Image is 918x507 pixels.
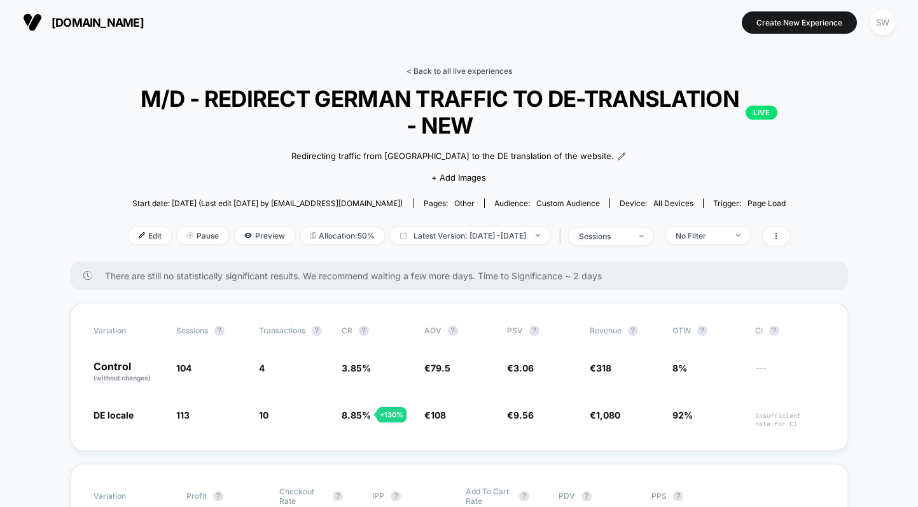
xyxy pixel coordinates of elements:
[713,198,786,208] div: Trigger:
[94,326,163,336] span: Variation
[590,363,611,373] span: €
[391,491,401,501] button: ?
[141,85,778,139] span: M/D - REDIRECT GERMAN TRAFFIC TO DE-TRANSLATION - NEW
[312,326,322,336] button: ?
[400,232,407,239] img: calendar
[579,232,630,241] div: sessions
[372,491,384,501] span: IPP
[431,363,450,373] span: 79.5
[536,198,600,208] span: Custom Audience
[529,326,539,336] button: ?
[105,270,823,281] span: There are still no statistically significant results. We recommend waiting a few more days . Time...
[187,232,193,239] img: end
[301,227,384,244] span: Allocation: 50%
[431,410,446,420] span: 108
[94,361,163,383] p: Control
[559,491,575,501] span: PDV
[176,410,190,420] span: 113
[651,491,667,501] span: PPS
[755,326,825,336] span: CI
[746,106,777,120] p: LIVE
[519,491,529,501] button: ?
[139,232,145,239] img: edit
[507,363,534,373] span: €
[342,363,371,373] span: 3.85 %
[672,326,742,336] span: OTW
[342,410,371,420] span: 8.85 %
[23,13,42,32] img: Visually logo
[672,410,693,420] span: 92%
[52,16,144,29] span: [DOMAIN_NAME]
[590,410,620,420] span: €
[609,198,703,208] span: Device:
[673,491,683,501] button: ?
[259,410,268,420] span: 10
[755,365,825,383] span: ---
[676,231,727,240] div: No Filter
[736,234,741,237] img: end
[769,326,779,336] button: ?
[556,227,569,246] span: |
[377,407,407,422] div: + 130 %
[507,410,534,420] span: €
[176,363,191,373] span: 104
[454,198,475,208] span: other
[176,326,208,335] span: Sessions
[94,487,163,506] span: Variation
[596,363,611,373] span: 318
[513,363,534,373] span: 3.06
[466,487,513,506] span: Add To Cart Rate
[291,150,614,163] span: Redirecting traffic from [GEOGRAPHIC_DATA] to the DE translation of the website.
[870,10,895,35] div: SW
[213,491,223,501] button: ?
[407,66,512,76] a: < Back to all live experiences
[186,491,207,501] span: Profit
[129,227,171,244] span: Edit
[866,10,899,36] button: SW
[755,412,825,428] span: Insufficient data for CI
[259,326,305,335] span: Transactions
[177,227,228,244] span: Pause
[424,198,475,208] div: Pages:
[333,491,343,501] button: ?
[507,326,523,335] span: PSV
[596,410,620,420] span: 1,080
[279,487,326,506] span: Checkout Rate
[94,410,134,420] span: DE locale
[581,491,592,501] button: ?
[310,232,316,239] img: rebalance
[424,363,450,373] span: €
[259,363,265,373] span: 4
[590,326,622,335] span: Revenue
[214,326,225,336] button: ?
[697,326,707,336] button: ?
[672,363,687,373] span: 8%
[448,326,458,336] button: ?
[424,326,442,335] span: AOV
[653,198,693,208] span: all devices
[431,172,486,183] span: + Add Images
[536,234,540,237] img: end
[513,410,534,420] span: 9.56
[235,227,295,244] span: Preview
[132,198,403,208] span: Start date: [DATE] (Last edit [DATE] by [EMAIL_ADDRESS][DOMAIN_NAME])
[494,198,600,208] div: Audience:
[391,227,550,244] span: Latest Version: [DATE] - [DATE]
[628,326,638,336] button: ?
[94,374,151,382] span: (without changes)
[359,326,369,336] button: ?
[424,410,446,420] span: €
[748,198,786,208] span: Page Load
[19,12,148,32] button: [DOMAIN_NAME]
[639,235,644,237] img: end
[742,11,857,34] button: Create New Experience
[342,326,352,335] span: CR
